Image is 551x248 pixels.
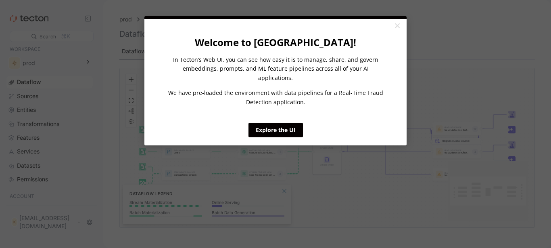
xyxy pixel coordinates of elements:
[166,88,385,107] p: We have pre-loaded the environment with data pipelines for a Real-Time Fraud Detection application.
[248,123,303,137] a: Explore the UI
[144,16,407,19] div: current step
[390,19,404,34] a: Close modal
[166,55,385,82] p: In Tecton’s Web UI, you can see how easy it is to manage, share, and govern embeddings, prompts, ...
[195,36,356,49] strong: Welcome to [GEOGRAPHIC_DATA]!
